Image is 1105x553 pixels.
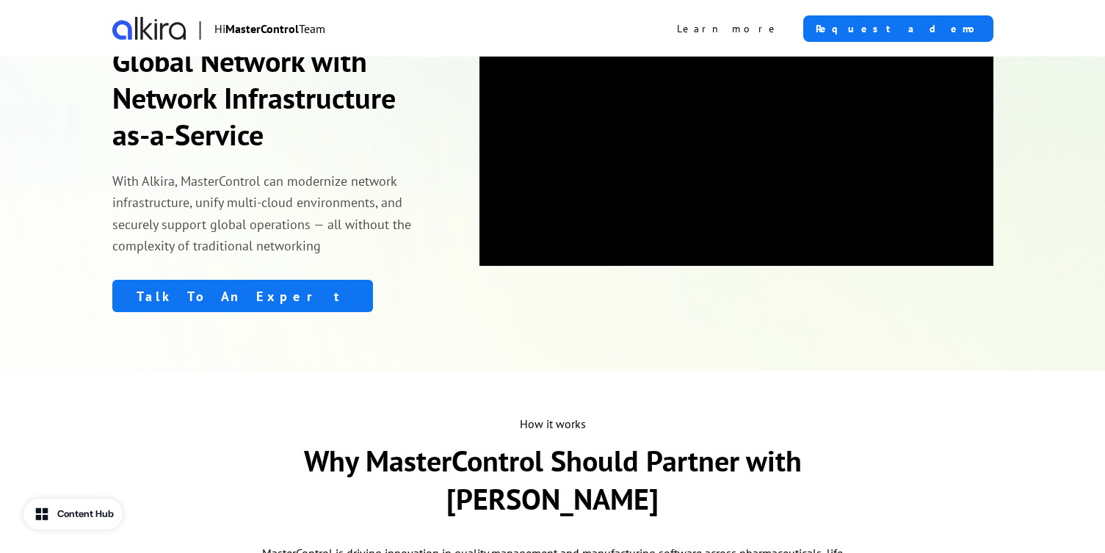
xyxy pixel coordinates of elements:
a: Talk To An Expert [112,280,373,312]
p: With Alkira, MasterControl can modernize network infrastructure, unify multi-cloud environments, ... [112,170,438,256]
a: Request a demo [803,15,993,42]
button: Content Hub [23,499,123,529]
a: Learn more [665,15,791,42]
h1: Simplify MasterControl’s Global Network with Network Infrastructure as-a-Service [112,6,438,153]
strong: MasterControl [225,21,299,36]
p: How it works [520,415,586,433]
span: | [198,14,203,43]
div: Content Hub [57,507,114,521]
p: Why MasterControl Should Partner with [PERSON_NAME] [259,441,847,518]
p: Hi Team [214,20,325,37]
